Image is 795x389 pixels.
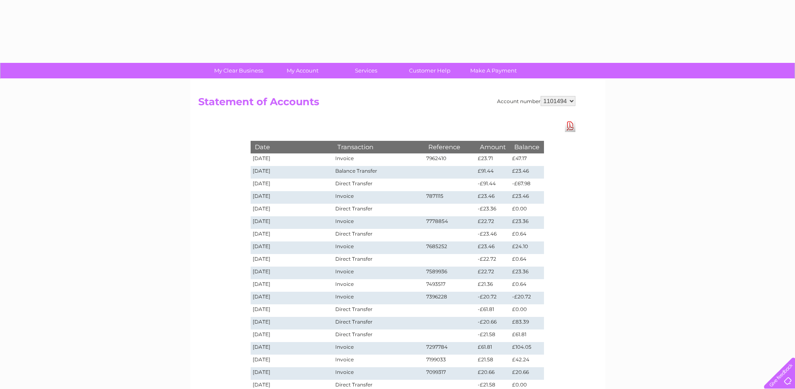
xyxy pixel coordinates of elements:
a: Make A Payment [459,63,528,78]
td: Direct Transfer [333,304,424,317]
td: £24.10 [510,241,544,254]
td: Invoice [333,191,424,204]
td: 7778854 [424,216,476,229]
td: -£20.66 [476,317,510,329]
td: [DATE] [251,292,334,304]
td: 7962410 [424,153,476,166]
a: Download Pdf [565,120,575,132]
td: -£21.58 [476,329,510,342]
td: [DATE] [251,355,334,367]
td: £22.72 [476,267,510,279]
td: [DATE] [251,279,334,292]
div: Account number [497,96,575,106]
td: [DATE] [251,153,334,166]
td: Invoice [333,216,424,229]
td: -£22.72 [476,254,510,267]
a: Customer Help [395,63,464,78]
td: 7099317 [424,367,476,380]
td: Invoice [333,355,424,367]
td: Direct Transfer [333,229,424,241]
td: [DATE] [251,179,334,191]
td: £91.44 [476,166,510,179]
td: Invoice [333,292,424,304]
td: [DATE] [251,304,334,317]
th: Transaction [333,141,424,153]
td: Direct Transfer [333,254,424,267]
td: £0.00 [510,304,544,317]
a: Services [331,63,401,78]
td: £20.66 [476,367,510,380]
td: [DATE] [251,317,334,329]
td: £21.36 [476,279,510,292]
td: 7297784 [424,342,476,355]
td: Invoice [333,342,424,355]
td: £23.46 [476,191,510,204]
td: £0.64 [510,229,544,241]
td: £83.39 [510,317,544,329]
td: Invoice [333,367,424,380]
td: 7589936 [424,267,476,279]
td: £61.81 [510,329,544,342]
h2: Statement of Accounts [198,96,575,112]
td: -£23.36 [476,204,510,216]
td: £61.81 [476,342,510,355]
td: -£20.72 [476,292,510,304]
td: Direct Transfer [333,204,424,216]
td: £23.36 [510,216,544,229]
a: My Clear Business [204,63,273,78]
td: 7685252 [424,241,476,254]
td: Direct Transfer [333,179,424,191]
td: [DATE] [251,267,334,279]
td: 7493517 [424,279,476,292]
td: £23.71 [476,153,510,166]
td: £0.64 [510,279,544,292]
td: [DATE] [251,166,334,179]
td: £22.72 [476,216,510,229]
td: £0.00 [510,204,544,216]
td: -£91.44 [476,179,510,191]
td: Invoice [333,241,424,254]
a: My Account [268,63,337,78]
th: Reference [424,141,476,153]
td: Direct Transfer [333,329,424,342]
td: [DATE] [251,241,334,254]
td: [DATE] [251,254,334,267]
td: Balance Transfer [333,166,424,179]
td: [DATE] [251,229,334,241]
td: [DATE] [251,216,334,229]
td: [DATE] [251,204,334,216]
td: £0.64 [510,254,544,267]
td: £104.05 [510,342,544,355]
td: £23.46 [476,241,510,254]
td: Invoice [333,267,424,279]
td: -£23.46 [476,229,510,241]
td: [DATE] [251,342,334,355]
td: Invoice [333,153,424,166]
td: £42.24 [510,355,544,367]
td: £23.36 [510,267,544,279]
td: 7396228 [424,292,476,304]
td: -£67.98 [510,179,544,191]
td: 7871115 [424,191,476,204]
td: -£61.81 [476,304,510,317]
td: Direct Transfer [333,317,424,329]
th: Date [251,141,334,153]
th: Amount [476,141,510,153]
td: Invoice [333,279,424,292]
td: £23.46 [510,191,544,204]
td: [DATE] [251,329,334,342]
td: £21.58 [476,355,510,367]
th: Balance [510,141,544,153]
td: £47.17 [510,153,544,166]
td: [DATE] [251,191,334,204]
td: £23.46 [510,166,544,179]
td: -£20.72 [510,292,544,304]
td: £20.66 [510,367,544,380]
td: [DATE] [251,367,334,380]
td: 7199033 [424,355,476,367]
